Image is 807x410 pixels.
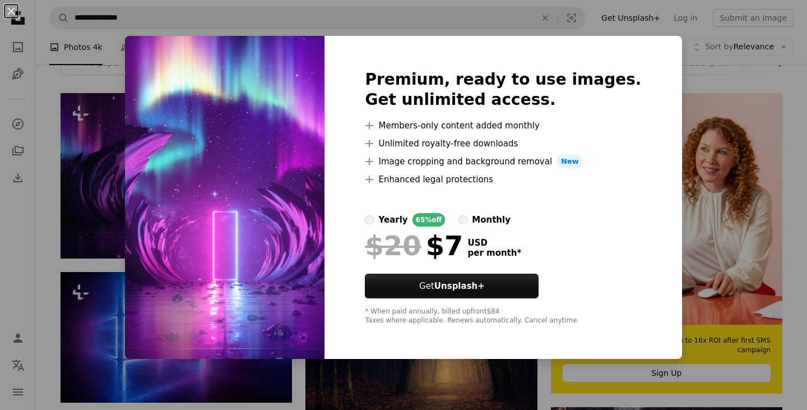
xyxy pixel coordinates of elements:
[365,231,421,260] span: $20
[365,70,641,110] h2: Premium, ready to use images. Get unlimited access.
[412,213,446,227] div: 65% off
[434,281,485,291] strong: Unsplash+
[472,213,511,227] div: monthly
[467,248,521,258] span: per month *
[467,238,521,248] span: USD
[556,155,583,168] span: New
[378,213,407,227] div: yearly
[458,215,467,224] input: monthly
[365,119,641,132] li: Members-only content added monthly
[125,36,324,359] img: premium_photo-1681426327290-1ec5fb4d3dd8
[365,215,374,224] input: yearly65%off
[365,173,641,186] li: Enhanced legal protections
[365,137,641,150] li: Unlimited royalty-free downloads
[365,155,641,168] li: Image cropping and background removal
[365,274,539,298] button: GetUnsplash+
[365,231,463,260] div: $7
[365,307,641,325] div: * When paid annually, billed upfront $84 Taxes where applicable. Renews automatically. Cancel any...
